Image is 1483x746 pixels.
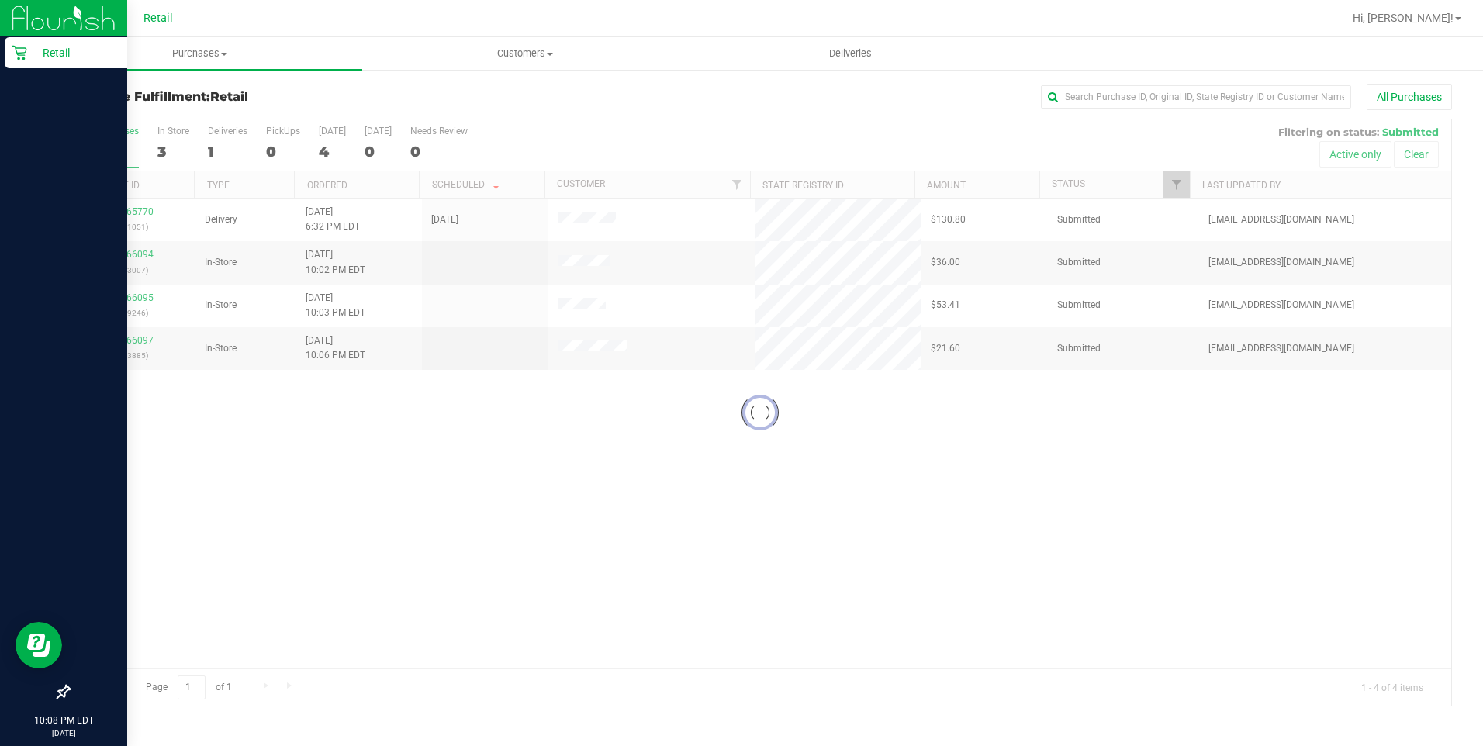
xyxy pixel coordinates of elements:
[12,45,27,60] inline-svg: Retail
[68,90,530,104] h3: Purchase Fulfillment:
[7,727,120,739] p: [DATE]
[363,47,686,60] span: Customers
[16,622,62,668] iframe: Resource center
[27,43,120,62] p: Retail
[688,37,1013,70] a: Deliveries
[1041,85,1351,109] input: Search Purchase ID, Original ID, State Registry ID or Customer Name...
[362,37,687,70] a: Customers
[7,713,120,727] p: 10:08 PM EDT
[1367,84,1452,110] button: All Purchases
[210,89,248,104] span: Retail
[1353,12,1454,24] span: Hi, [PERSON_NAME]!
[37,47,362,60] span: Purchases
[37,37,362,70] a: Purchases
[808,47,893,60] span: Deliveries
[143,12,173,25] span: Retail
